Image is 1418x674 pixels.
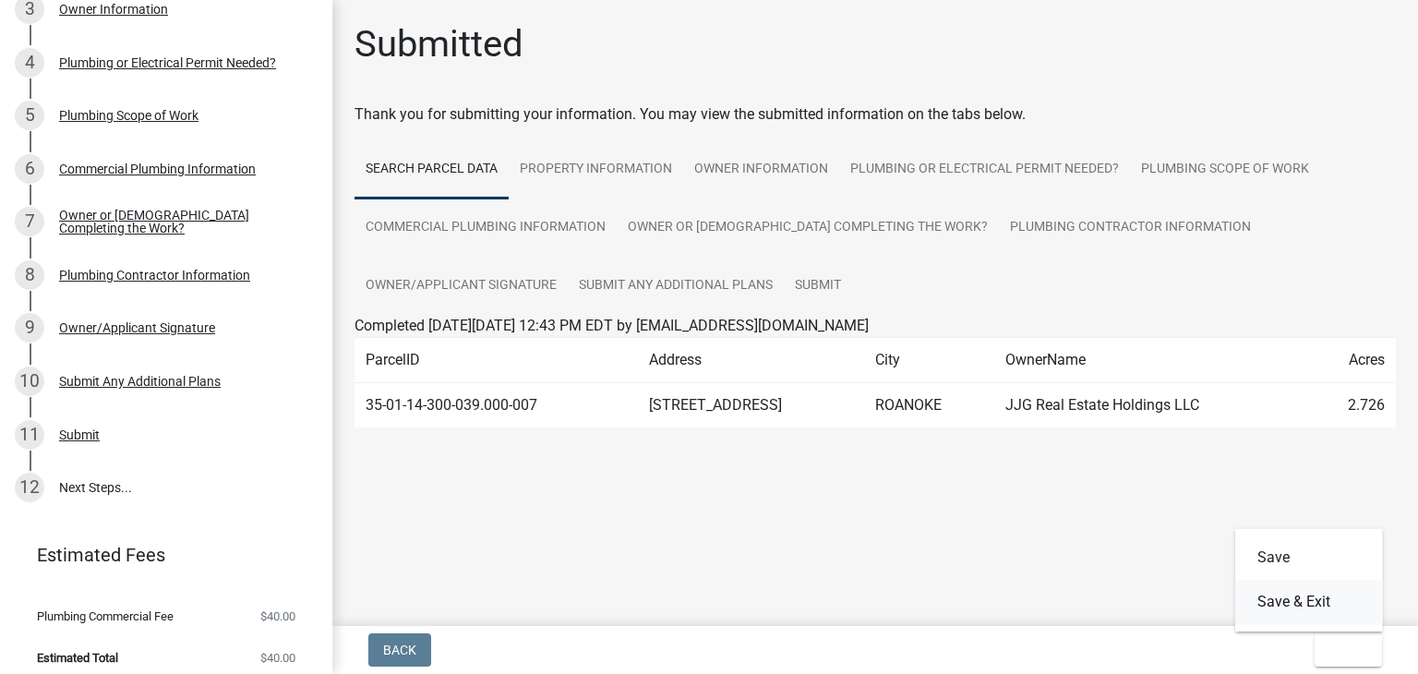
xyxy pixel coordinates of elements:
[354,103,1396,126] div: Thank you for submitting your information. You may view the submitted information on the tabs below.
[15,260,44,290] div: 8
[260,652,295,664] span: $40.00
[638,338,864,383] td: Address
[59,56,276,69] div: Plumbing or Electrical Permit Needed?
[994,383,1310,428] td: JJG Real Estate Holdings LLC
[59,209,303,235] div: Owner or [DEMOGRAPHIC_DATA] Completing the Work?
[1235,580,1383,624] button: Save & Exit
[37,652,118,664] span: Estimated Total
[999,199,1262,258] a: Plumbing Contractor Information
[368,633,431,667] button: Back
[1235,528,1383,632] div: Exit
[59,162,256,175] div: Commercial Plumbing Information
[15,367,44,396] div: 10
[864,338,993,383] td: City
[839,140,1130,199] a: Plumbing or Electrical Permit Needed?
[15,536,303,573] a: Estimated Fees
[354,199,617,258] a: Commercial Plumbing Information
[864,383,993,428] td: ROANOKE
[354,140,509,199] a: Search Parcel Data
[354,338,638,383] td: ParcelID
[354,257,568,316] a: Owner/Applicant Signature
[638,383,864,428] td: [STREET_ADDRESS]
[59,375,221,388] div: Submit Any Additional Plans
[15,48,44,78] div: 4
[784,257,852,316] a: Submit
[1329,643,1356,657] span: Exit
[354,317,869,334] span: Completed [DATE][DATE] 12:43 PM EDT by [EMAIL_ADDRESS][DOMAIN_NAME]
[568,257,784,316] a: Submit Any Additional Plans
[15,207,44,236] div: 7
[15,473,44,502] div: 12
[15,313,44,343] div: 9
[260,610,295,622] span: $40.00
[1309,338,1396,383] td: Acres
[1130,140,1320,199] a: Plumbing Scope of Work
[994,338,1310,383] td: OwnerName
[354,383,638,428] td: 35-01-14-300-039.000-007
[354,22,523,66] h1: Submitted
[1235,536,1383,580] button: Save
[383,643,416,657] span: Back
[37,610,174,622] span: Plumbing Commercial Fee
[59,109,198,122] div: Plumbing Scope of Work
[59,321,215,334] div: Owner/Applicant Signature
[683,140,839,199] a: Owner Information
[15,420,44,450] div: 11
[617,199,999,258] a: Owner or [DEMOGRAPHIC_DATA] Completing the Work?
[1309,383,1396,428] td: 2.726
[1315,633,1382,667] button: Exit
[15,101,44,130] div: 5
[59,428,100,441] div: Submit
[59,3,168,16] div: Owner Information
[15,154,44,184] div: 6
[509,140,683,199] a: Property Information
[59,269,250,282] div: Plumbing Contractor Information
